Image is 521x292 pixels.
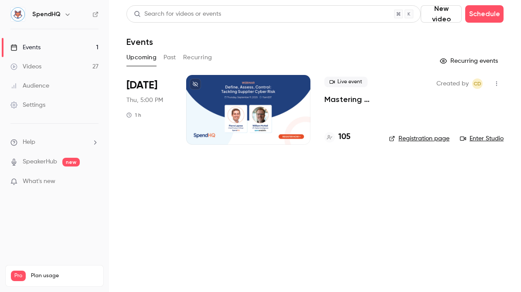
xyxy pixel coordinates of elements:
[10,62,41,71] div: Videos
[10,81,49,90] div: Audience
[31,272,98,279] span: Plan usage
[421,5,462,23] button: New video
[338,131,351,143] h4: 105
[126,75,172,145] div: Sep 11 Thu, 11:00 AM (America/New York)
[126,51,157,65] button: Upcoming
[460,134,504,143] a: Enter Studio
[436,54,504,68] button: Recurring events
[126,37,153,47] h1: Events
[126,112,141,119] div: 1 h
[32,10,61,19] h6: SpendHQ
[134,10,221,19] div: Search for videos or events
[23,177,55,186] span: What's new
[183,51,212,65] button: Recurring
[10,101,45,109] div: Settings
[324,77,368,87] span: Live event
[436,78,469,89] span: Created by
[23,157,57,166] a: SpeakerHub
[11,7,25,21] img: SpendHQ
[163,51,176,65] button: Past
[324,94,375,105] a: Mastering Supplier Cyber Risk: From Uncertainty to Action
[473,78,481,89] span: CD
[23,138,35,147] span: Help
[472,78,483,89] span: Colin Daymude
[126,78,157,92] span: [DATE]
[465,5,504,23] button: Schedule
[10,43,41,52] div: Events
[126,96,163,105] span: Thu, 5:00 PM
[10,138,99,147] li: help-dropdown-opener
[389,134,449,143] a: Registration page
[88,178,99,186] iframe: Noticeable Trigger
[324,131,351,143] a: 105
[62,158,80,166] span: new
[11,271,26,281] span: Pro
